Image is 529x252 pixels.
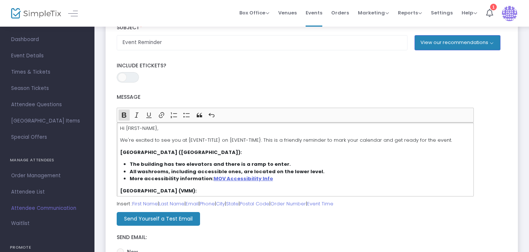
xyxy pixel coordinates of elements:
a: Event Time [307,200,333,207]
strong: All washrooms, including accessible ones, are located on the lower level. [130,168,325,175]
label: Include Etickets? [117,63,507,69]
span: [GEOGRAPHIC_DATA] Items [11,116,83,126]
span: Reports [398,9,422,16]
span: Marketing [358,9,389,16]
a: State [226,200,239,207]
p: Hi {FIRST-NAME}, [120,125,470,132]
span: Orders [331,3,349,22]
p: We're excited to see you at {EVENT-TITLE} on {EVENT-TIME}. This is a friendly reminder to mark yo... [120,137,470,144]
a: Order Number [270,200,306,207]
span: Attendee Questions [11,100,83,110]
span: Season Tickets [11,84,83,93]
span: Attendee Communication [11,204,83,213]
a: Postal Code [240,200,269,207]
strong: [GEOGRAPHIC_DATA] (VMM): [120,187,197,194]
span: Event Details [11,51,83,61]
strong: More accessibility information: [130,175,214,182]
div: Rich Text Editor, main [117,122,474,196]
span: Settings [431,3,453,22]
span: Venues [278,3,297,22]
span: Box Office [239,9,269,16]
span: Times & Tickets [11,67,83,77]
label: Subject [113,20,510,36]
span: Order Management [11,171,83,181]
span: Waitlist [11,220,30,227]
button: View our recommendations [415,35,500,50]
h4: MANAGE ATTENDEES [10,153,84,168]
span: Help [462,9,477,16]
span: Attendee List [11,187,83,197]
a: MOV Accessibility Info [214,175,273,182]
div: Editor toolbar [117,108,474,122]
a: First Name [132,200,158,207]
a: Email [186,200,199,207]
a: Last Name [159,200,184,207]
input: Enter Subject [117,35,407,50]
span: Dashboard [11,35,83,44]
m-button: Send Yourself a Test Email [117,212,200,226]
strong: The building has two elevators and there is a ramp to enter. [130,161,291,168]
label: Send Email: [117,234,507,241]
strong: [GEOGRAPHIC_DATA] ([GEOGRAPHIC_DATA]): [120,149,242,156]
span: Special Offers [11,132,83,142]
a: Phone [200,200,215,207]
span: Events [306,3,322,22]
a: City [216,200,225,207]
div: 1 [490,4,497,10]
label: Message [117,90,474,105]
